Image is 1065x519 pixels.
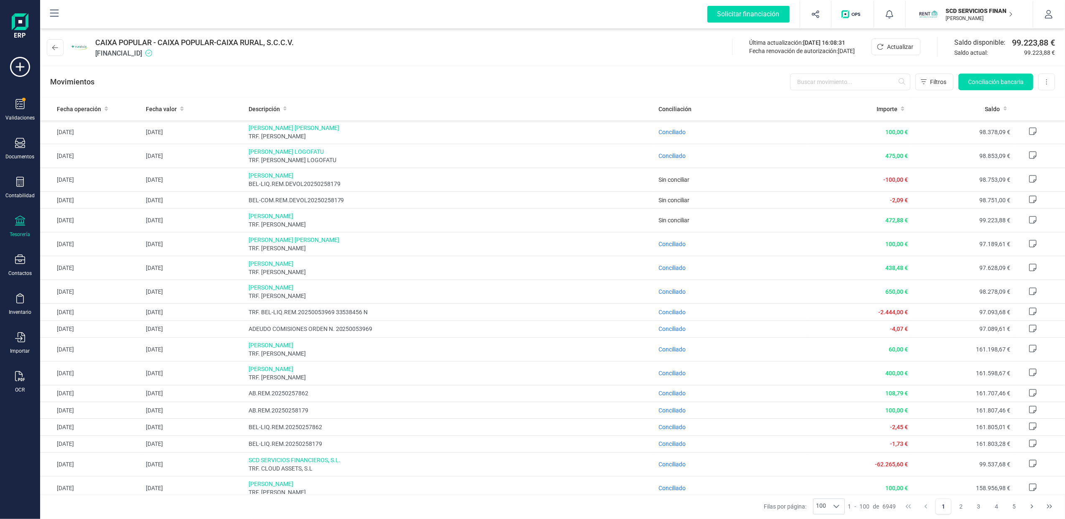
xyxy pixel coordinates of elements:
[885,153,908,159] span: 475,00 €
[885,390,908,397] span: 108,79 €
[249,148,652,156] span: [PERSON_NAME] LOGOFATU
[57,105,101,113] span: Fecha operación
[658,485,686,491] span: Conciliado
[885,288,908,295] span: 650,00 €
[40,385,142,402] td: [DATE]
[40,232,142,256] td: [DATE]
[142,280,245,304] td: [DATE]
[40,280,142,304] td: [DATE]
[707,6,790,23] div: Solicitar financiación
[911,337,1014,361] td: 161.198,67 €
[885,407,908,414] span: 100,00 €
[249,132,652,140] span: TRF. [PERSON_NAME]
[658,153,686,159] span: Conciliado
[142,435,245,452] td: [DATE]
[249,480,652,488] span: [PERSON_NAME]
[911,385,1014,402] td: 161.707,46 €
[142,209,245,232] td: [DATE]
[142,321,245,337] td: [DATE]
[911,321,1014,337] td: 97.089,61 €
[954,48,1021,57] span: Saldo actual:
[890,197,908,204] span: -2,09 €
[142,452,245,476] td: [DATE]
[10,348,30,354] div: Importar
[911,232,1014,256] td: 97.189,61 €
[40,435,142,452] td: [DATE]
[890,326,908,332] span: -4,07 €
[6,153,35,160] div: Documentos
[885,129,908,135] span: 100,00 €
[764,499,845,514] div: Filas por página:
[249,180,652,188] span: BEL-LIQ.REM.DEVOL20250258179
[40,256,142,280] td: [DATE]
[40,321,142,337] td: [DATE]
[40,120,142,144] td: [DATE]
[658,241,686,247] span: Conciliado
[658,129,686,135] span: Conciliado
[749,47,855,55] div: Fecha renovación de autorización:
[658,370,686,377] span: Conciliado
[249,488,652,496] span: TRF. [PERSON_NAME]
[658,197,689,204] span: Sin conciliar
[911,402,1014,419] td: 161.807,46 €
[40,144,142,168] td: [DATE]
[885,217,908,224] span: 472,88 €
[890,424,908,430] span: -2,45 €
[142,256,245,280] td: [DATE]
[883,502,896,511] span: 6949
[911,419,1014,435] td: 161.805,01 €
[958,74,1033,90] button: Conciliación bancaria
[658,440,686,447] span: Conciliado
[1042,499,1057,514] button: Last Page
[911,256,1014,280] td: 97.628,09 €
[919,5,938,23] img: SC
[249,259,652,268] span: [PERSON_NAME]
[841,10,864,18] img: Logo de OPS
[658,346,686,353] span: Conciliado
[40,209,142,232] td: [DATE]
[249,212,652,220] span: [PERSON_NAME]
[658,407,686,414] span: Conciliado
[860,502,870,511] span: 100
[658,105,691,113] span: Conciliación
[249,423,652,431] span: BEL-LIQ.REM.20250257862
[885,485,908,491] span: 100,00 €
[989,499,1004,514] button: Page 4
[885,370,908,377] span: 400,00 €
[5,192,35,199] div: Contabilidad
[911,120,1014,144] td: 98.378,09 €
[900,499,916,514] button: First Page
[5,114,35,121] div: Validaciones
[872,38,920,55] button: Actualizar
[935,499,951,514] button: Page 1
[249,268,652,276] span: TRF. [PERSON_NAME]
[40,452,142,476] td: [DATE]
[658,390,686,397] span: Conciliado
[658,326,686,332] span: Conciliado
[930,78,946,86] span: Filtros
[911,192,1014,209] td: 98.751,00 €
[911,476,1014,500] td: 158.956,98 €
[985,105,1000,113] span: Saldo
[142,476,245,500] td: [DATE]
[249,406,652,415] span: AB.REM.20250258179
[142,419,245,435] td: [DATE]
[249,349,652,358] span: TRF. [PERSON_NAME]
[9,309,31,315] div: Inventario
[968,78,1024,86] span: Conciliación bancaria
[911,361,1014,385] td: 161.598,67 €
[1024,499,1040,514] button: Next Page
[142,385,245,402] td: [DATE]
[249,220,652,229] span: TRF. [PERSON_NAME]
[836,1,869,28] button: Logo de OPS
[40,361,142,385] td: [DATE]
[249,124,652,132] span: [PERSON_NAME] [PERSON_NAME]
[249,308,652,316] span: TRF. BEL-LIQ.REM.20250053969 33538456 N
[249,171,652,180] span: [PERSON_NAME]
[954,38,1009,48] span: Saldo disponible:
[658,176,689,183] span: Sin conciliar
[911,280,1014,304] td: 98.278,09 €
[142,361,245,385] td: [DATE]
[249,196,652,204] span: BEL-COM.REM.DEVOL20250258179
[877,105,897,113] span: Importe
